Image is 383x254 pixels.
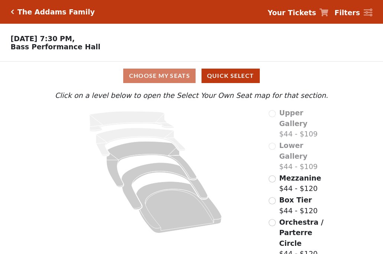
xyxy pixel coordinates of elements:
h5: The Addams Family [17,8,95,16]
label: $44 - $120 [279,173,321,194]
strong: Filters [334,9,360,17]
strong: Your Tickets [268,9,316,17]
a: Click here to go back to filters [11,9,14,14]
path: Upper Gallery - Seats Available: 0 [89,111,174,132]
span: Box Tier [279,196,312,204]
label: $44 - $109 [279,140,330,172]
span: Upper Gallery [279,109,307,128]
path: Lower Gallery - Seats Available: 0 [96,128,186,156]
a: Filters [334,7,372,18]
label: $44 - $109 [279,108,330,139]
a: Your Tickets [268,7,328,18]
path: Orchestra / Parterre Circle - Seats Available: 231 [136,182,222,233]
span: Orchestra / Parterre Circle [279,218,323,247]
button: Quick Select [202,69,260,83]
span: Lower Gallery [279,141,307,160]
label: $44 - $120 [279,195,318,216]
p: Click on a level below to open the Select Your Own Seat map for that section. [53,90,330,101]
span: Mezzanine [279,174,321,182]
